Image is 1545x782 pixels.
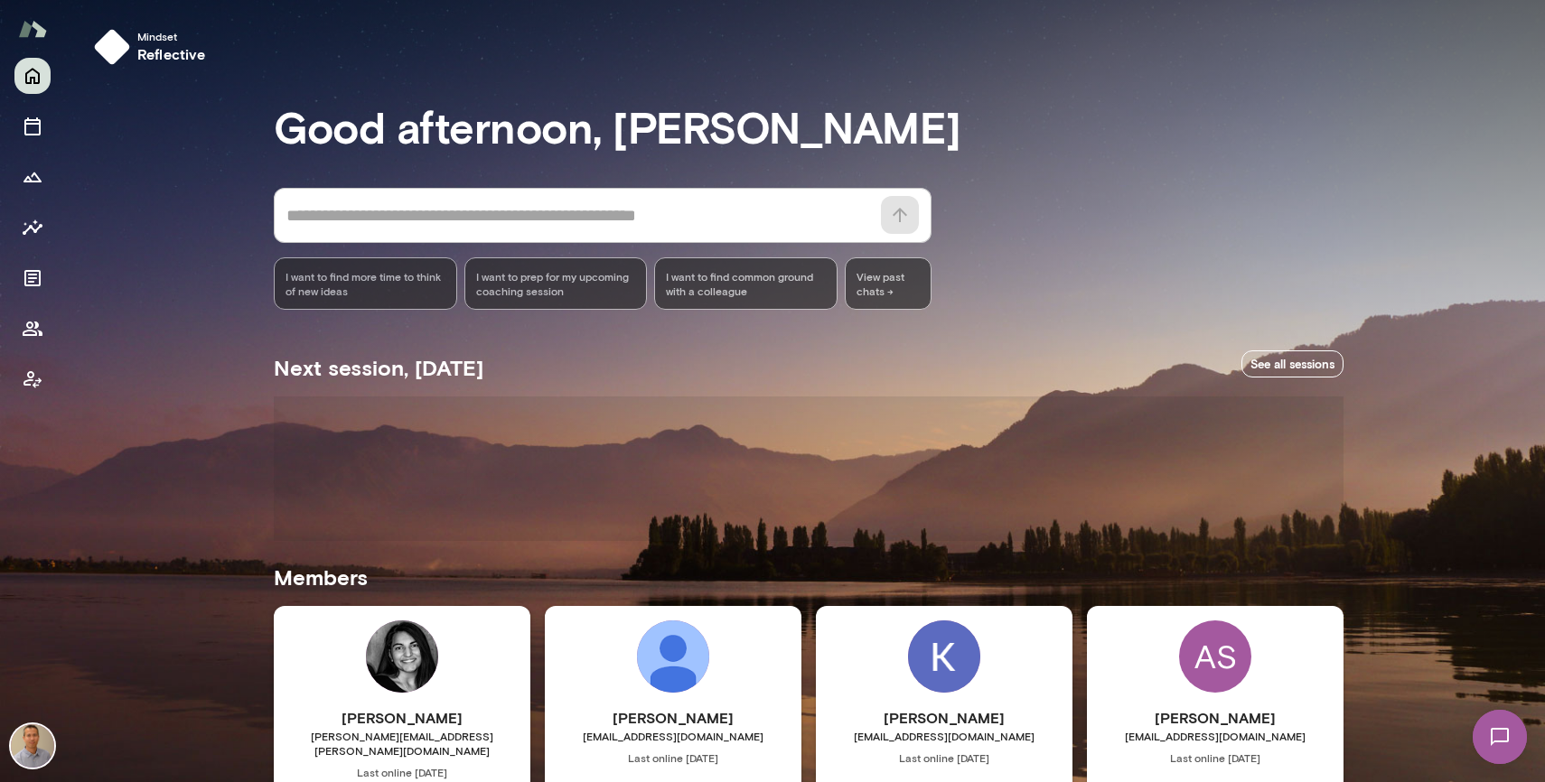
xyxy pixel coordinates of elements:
[14,260,51,296] button: Documents
[816,729,1072,743] span: [EMAIL_ADDRESS][DOMAIN_NAME]
[94,29,130,65] img: mindset
[87,22,220,72] button: Mindsetreflective
[14,58,51,94] button: Home
[274,257,457,310] div: I want to find more time to think of new ideas
[274,765,530,779] span: Last online [DATE]
[666,269,826,298] span: I want to find common ground with a colleague
[137,43,206,65] h6: reflective
[654,257,838,310] div: I want to find common ground with a colleague
[14,108,51,144] button: Sessions
[274,353,483,382] h5: Next session, [DATE]
[637,620,709,693] img: Lauren Blake
[274,563,1344,591] h5: Members
[14,361,51,397] button: Client app
[14,159,51,195] button: Growth Plan
[1087,729,1344,743] span: [EMAIL_ADDRESS][DOMAIN_NAME]
[908,620,980,693] img: Kevin Rippon
[1241,350,1344,378] a: See all sessions
[845,257,932,310] span: View past chats ->
[1087,750,1344,765] span: Last online [DATE]
[545,750,801,765] span: Last online [DATE]
[14,209,51,246] button: Insights
[11,724,54,768] img: Kevin Au
[274,729,530,758] span: [PERSON_NAME][EMAIL_ADDRESS][PERSON_NAME][DOMAIN_NAME]
[286,269,445,298] span: I want to find more time to think of new ideas
[545,729,801,743] span: [EMAIL_ADDRESS][DOMAIN_NAME]
[816,750,1072,765] span: Last online [DATE]
[464,257,648,310] div: I want to prep for my upcoming coaching session
[274,101,1344,152] h3: Good afternoon, [PERSON_NAME]
[1179,620,1251,693] div: AS
[816,707,1072,729] h6: [PERSON_NAME]
[14,311,51,347] button: Members
[137,29,206,43] span: Mindset
[274,707,530,729] h6: [PERSON_NAME]
[545,707,801,729] h6: [PERSON_NAME]
[18,12,47,46] img: Mento
[476,269,636,298] span: I want to prep for my upcoming coaching session
[1087,707,1344,729] h6: [PERSON_NAME]
[366,620,438,693] img: Ambika Kumar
